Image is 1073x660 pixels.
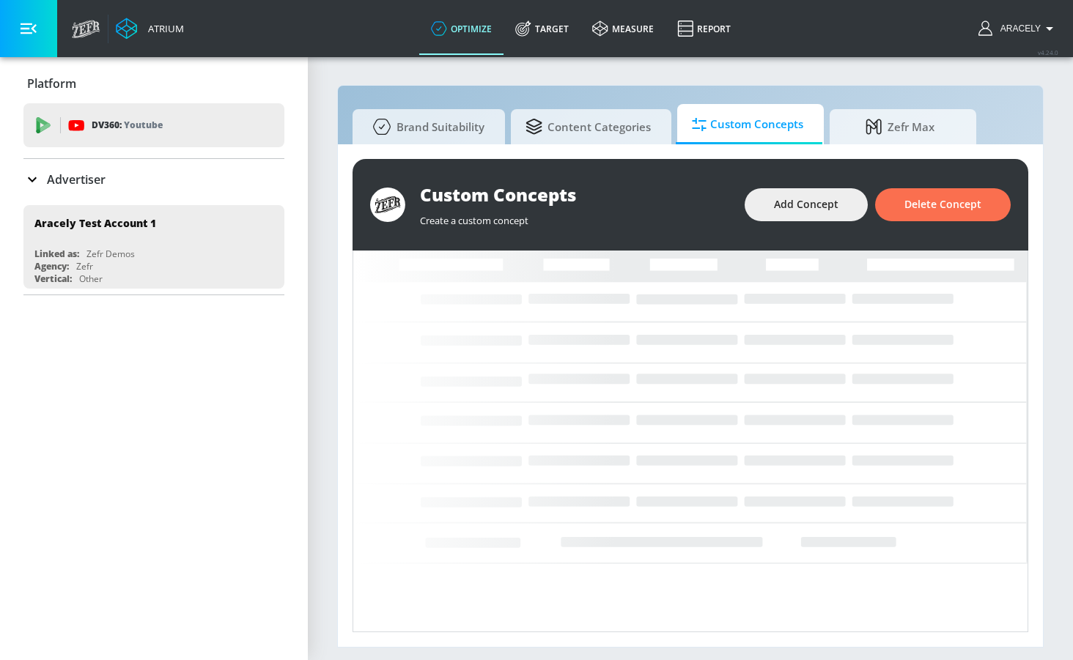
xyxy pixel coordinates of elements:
p: DV360: [92,117,163,133]
p: Youtube [124,117,163,133]
span: Add Concept [774,196,838,214]
div: Atrium [142,22,184,35]
span: login as: aracely.alvarenga@zefr.com [995,23,1041,34]
button: Aracely [978,20,1058,37]
span: Brand Suitability [367,109,484,144]
div: Aracely Test Account 1Linked as:Zefr DemosAgency:ZefrVertical:Other [23,205,284,289]
a: Target [504,2,580,55]
span: Custom Concepts [692,107,803,142]
div: Aracely Test Account 1 [34,216,156,230]
div: Zefr [76,260,93,272]
div: DV360: Youtube [23,103,284,147]
div: Agency: [34,260,69,272]
p: Advertiser [47,171,106,188]
div: Linked as: [34,248,79,260]
div: Zefr Demos [86,248,135,260]
div: Other [79,272,103,285]
a: Report [665,2,742,55]
div: Vertical: [34,272,72,285]
div: Custom Concepts [420,182,730,207]
span: v 4.24.0 [1038,48,1058,56]
a: measure [580,2,665,55]
button: Add Concept [745,188,868,221]
p: Platform [27,75,76,92]
span: Zefr Max [844,109,956,144]
div: Platform [23,63,284,104]
span: Content Categories [526,109,651,144]
a: Atrium [116,18,184,40]
a: optimize [419,2,504,55]
div: Create a custom concept [420,207,730,227]
div: Advertiser [23,159,284,200]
